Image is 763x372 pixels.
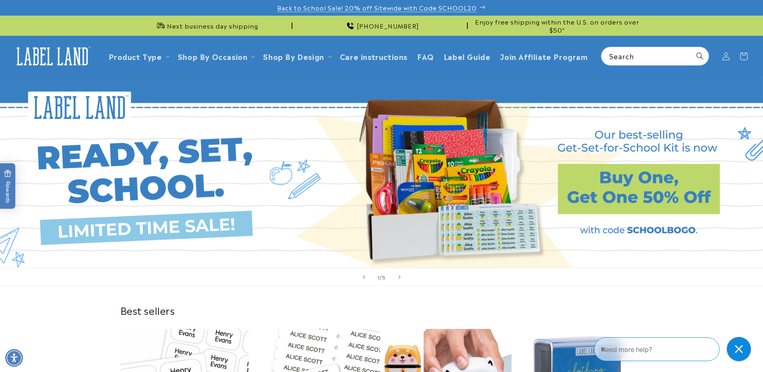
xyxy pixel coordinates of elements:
[340,52,407,61] span: Care instructions
[12,44,93,69] img: Label Land
[439,47,496,66] a: Label Guide
[500,52,588,61] span: Join Affiliate Program
[444,52,491,61] span: Label Guide
[173,47,259,66] summary: Shop By Occasion
[120,304,643,316] h2: Best sellers
[691,47,709,65] button: Search
[380,273,382,281] span: /
[594,334,755,364] iframe: Gorgias Floating Chat
[471,18,643,33] span: Enjoy free shipping within the U.S. on orders over $50*
[377,273,380,281] span: 1
[382,273,386,281] span: 5
[495,47,592,66] a: Join Affiliate Program
[178,52,248,61] span: Shop By Occasion
[5,349,23,367] div: Accessibility Menu
[335,47,412,66] a: Care instructions
[104,47,173,66] summary: Product Type
[357,22,419,30] span: [PHONE_NUMBER]
[9,41,96,72] a: Label Land
[258,47,335,66] summary: Shop By Design
[471,16,643,35] div: Announcement
[120,16,292,35] div: Announcement
[296,16,468,35] div: Announcement
[391,268,408,286] button: Next slide
[412,47,439,66] a: FAQ
[417,52,434,61] span: FAQ
[109,51,162,62] a: Product Type
[263,51,324,62] a: Shop By Design
[167,22,258,30] span: Next business day shipping
[4,170,12,203] span: Rewards
[277,4,477,12] span: Back to School Sale! 20% off Sitewide with Code SCHOOL20
[355,268,373,286] button: Previous slide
